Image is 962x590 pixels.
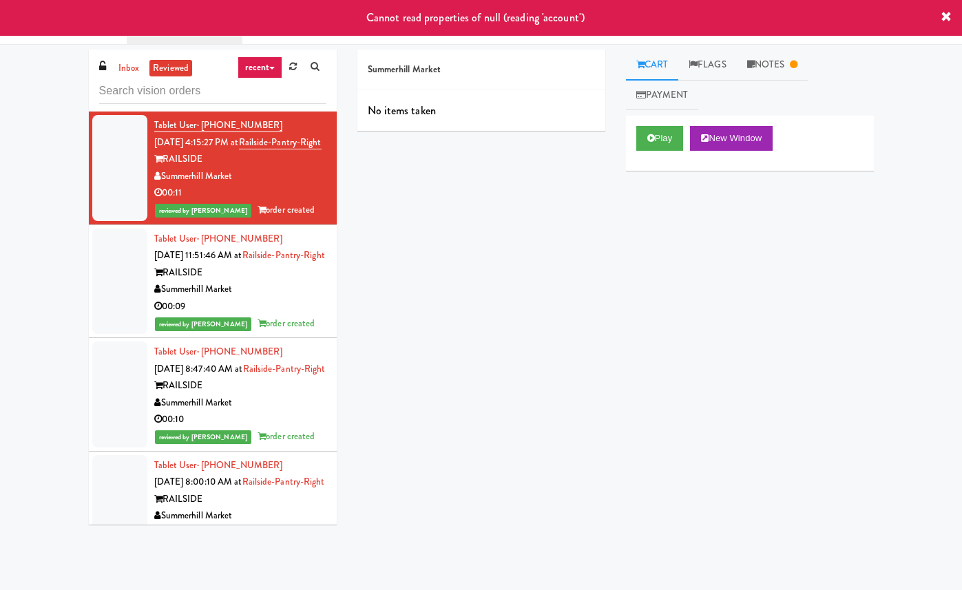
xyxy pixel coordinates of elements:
a: Flags [678,50,737,81]
a: Railside-Pantry-Right [242,249,325,262]
li: Tablet User· [PHONE_NUMBER][DATE] 4:15:27 PM atRailside-Pantry-RightRAILSIDESummerhill Market00:1... [89,112,337,225]
h5: Summerhill Market [368,65,595,75]
span: reviewed by [PERSON_NAME] [155,317,252,331]
a: Railside-Pantry-Right [242,475,325,488]
a: Tablet User· [PHONE_NUMBER] [154,232,283,245]
div: Summerhill Market [154,281,326,298]
span: · [PHONE_NUMBER] [197,459,283,472]
span: · [PHONE_NUMBER] [197,345,283,358]
button: New Window [690,126,773,151]
span: · [PHONE_NUMBER] [197,118,283,131]
a: Payment [626,80,699,111]
a: reviewed [149,60,192,77]
span: Cannot read properties of null (reading 'account') [366,10,585,25]
a: Tablet User· [PHONE_NUMBER] [154,345,283,358]
a: Cart [626,50,679,81]
span: order created [258,203,315,216]
input: Search vision orders [99,78,326,104]
a: Railside-Pantry-Right [243,362,326,375]
span: order created [258,317,315,330]
span: [DATE] 8:47:40 AM at [154,362,243,375]
span: · [PHONE_NUMBER] [197,232,283,245]
button: Play [636,126,684,151]
span: [DATE] 11:51:46 AM at [154,249,242,262]
a: inbox [115,60,143,77]
li: Tablet User· [PHONE_NUMBER][DATE] 8:00:10 AM atRailside-Pantry-RightRAILSIDESummerhill Market00:1... [89,452,337,565]
li: Tablet User· [PHONE_NUMBER][DATE] 11:51:46 AM atRailside-Pantry-RightRAILSIDESummerhill Market00:... [89,225,337,339]
span: [DATE] 4:15:27 PM at [154,136,239,149]
span: reviewed by [PERSON_NAME] [155,430,252,444]
div: 00:09 [154,298,326,315]
div: RAILSIDE [154,377,326,394]
div: No items taken [357,90,605,131]
span: reviewed by [PERSON_NAME] [155,204,252,218]
div: 00:10 [154,411,326,428]
div: Summerhill Market [154,507,326,525]
div: RAILSIDE [154,151,326,168]
a: Tablet User· [PHONE_NUMBER] [154,459,283,472]
div: Summerhill Market [154,394,326,412]
li: Tablet User· [PHONE_NUMBER][DATE] 8:47:40 AM atRailside-Pantry-RightRAILSIDESummerhill Market00:1... [89,338,337,452]
a: recent [238,56,283,78]
div: 00:11 [154,185,326,202]
a: Tablet User· [PHONE_NUMBER] [154,118,283,132]
div: RAILSIDE [154,264,326,282]
span: [DATE] 8:00:10 AM at [154,475,242,488]
a: Railside-Pantry-Right [239,136,322,149]
div: Summerhill Market [154,168,326,185]
span: order created [258,430,315,443]
div: RAILSIDE [154,491,326,508]
a: Notes [737,50,808,81]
